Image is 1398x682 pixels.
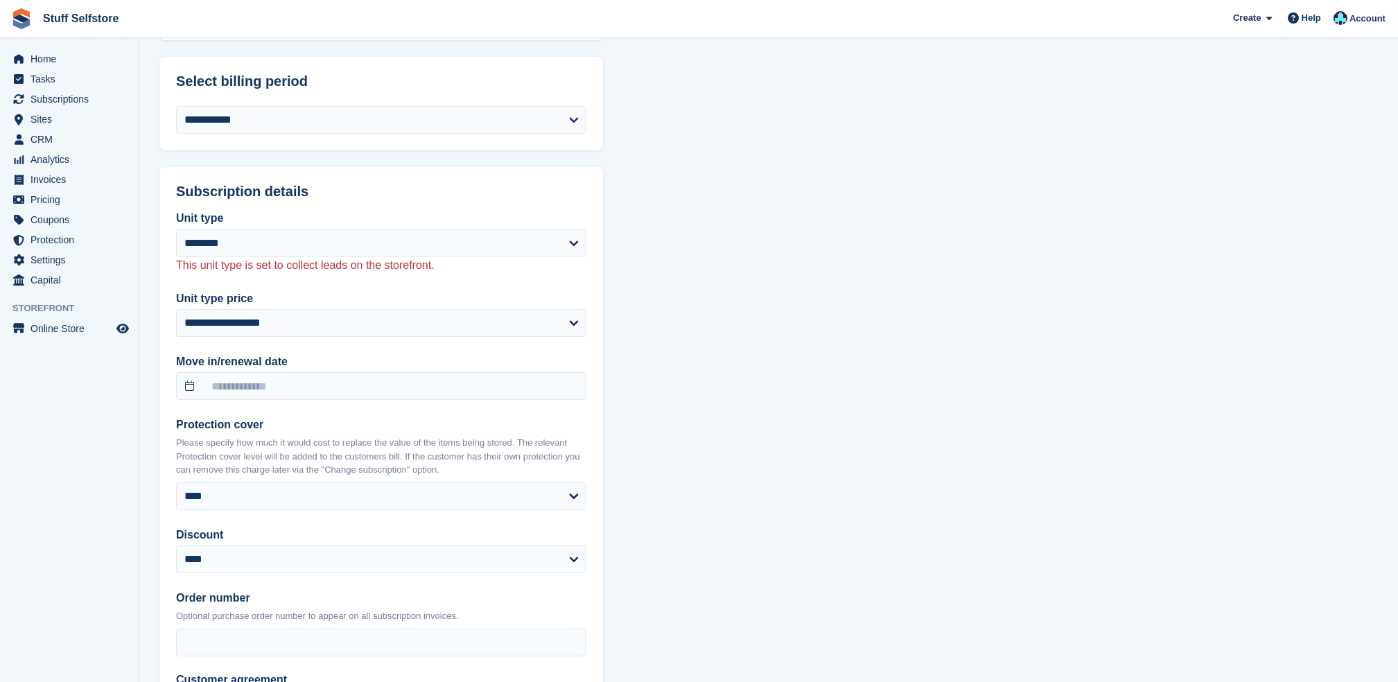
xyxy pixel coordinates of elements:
[7,170,131,189] a: menu
[11,8,32,29] img: stora-icon-8386f47178a22dfd0bd8f6a31ec36ba5ce8667c1dd55bd0f319d3a0aa187defe.svg
[30,170,114,189] span: Invoices
[30,270,114,290] span: Capital
[30,69,114,89] span: Tasks
[30,110,114,129] span: Sites
[1349,12,1386,26] span: Account
[7,69,131,89] a: menu
[176,527,586,543] label: Discount
[176,436,586,477] p: Please specify how much it would cost to replace the value of the items being stored. The relevan...
[7,270,131,290] a: menu
[12,301,138,315] span: Storefront
[176,257,586,274] p: This unit type is set to collect leads on the storefront.
[30,230,114,250] span: Protection
[176,417,586,433] label: Protection cover
[176,590,586,606] label: Order number
[30,130,114,149] span: CRM
[176,353,586,370] label: Move in/renewal date
[114,320,131,337] a: Preview store
[37,7,124,30] a: Stuff Selfstore
[7,319,131,338] a: menu
[30,150,114,169] span: Analytics
[7,150,131,169] a: menu
[30,250,114,270] span: Settings
[176,73,586,89] h2: Select billing period
[30,319,114,338] span: Online Store
[1233,11,1261,25] span: Create
[7,49,131,69] a: menu
[7,110,131,129] a: menu
[7,89,131,109] a: menu
[7,230,131,250] a: menu
[30,49,114,69] span: Home
[176,609,586,623] p: Optional purchase order number to appear on all subscription invoices.
[1302,11,1321,25] span: Help
[7,130,131,149] a: menu
[176,290,586,307] label: Unit type price
[30,89,114,109] span: Subscriptions
[7,250,131,270] a: menu
[7,190,131,209] a: menu
[176,210,586,227] label: Unit type
[30,190,114,209] span: Pricing
[1334,11,1347,25] img: Simon Gardner
[30,210,114,229] span: Coupons
[7,210,131,229] a: menu
[176,184,586,200] h2: Subscription details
